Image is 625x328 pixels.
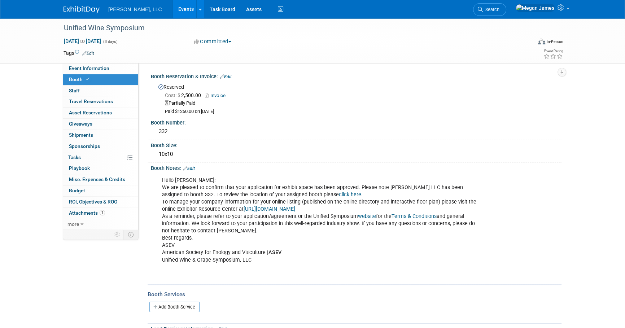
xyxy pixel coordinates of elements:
div: Booth Services [148,290,561,298]
div: Booth Reservation & Invoice: [151,71,561,80]
a: Edit [220,74,232,79]
img: Format-Inperson.png [538,39,545,44]
a: ROI, Objectives & ROO [63,197,138,207]
span: [DATE] [DATE] [64,38,101,44]
a: Booth [63,74,138,85]
td: Personalize Event Tab Strip [111,230,124,239]
span: more [67,221,79,227]
a: Invoice [205,93,229,98]
a: Add Booth Service [149,302,200,312]
span: Asset Reservations [69,110,112,115]
div: Reserved [156,82,556,115]
span: Event Information [69,65,109,71]
span: Misc. Expenses & Credits [69,176,125,182]
div: Booth Notes: [151,163,561,172]
div: Partially Paid [165,100,556,107]
button: Committed [191,38,234,45]
img: ExhibitDay [64,6,100,13]
a: Tasks [63,152,138,163]
div: Hello [PERSON_NAME]: We are pleased to confirm that your application for exhibit space has been a... [157,173,482,282]
span: Travel Reservations [69,99,113,104]
a: Search [473,3,506,16]
div: Paid $1250.00 on [DATE] [165,109,556,115]
div: Event Rating [543,49,563,53]
div: Booth Number: [151,117,561,126]
a: [URL][DOMAIN_NAME] [244,206,295,212]
span: Sponsorships [69,143,100,149]
img: Megan James [516,4,555,12]
span: Shipments [69,132,93,138]
b: ASEV [268,249,281,255]
a: Giveaways [63,119,138,130]
a: Event Information [63,63,138,74]
span: Search [483,7,499,12]
span: [PERSON_NAME], LLC [108,6,162,12]
span: 1 [100,210,105,215]
a: website [358,213,376,219]
a: Sponsorships [63,141,138,152]
span: Playbook [69,165,90,171]
div: In-Person [546,39,563,44]
a: Attachments1 [63,208,138,219]
a: click here [339,192,361,198]
i: Booth reservation complete [86,77,89,81]
span: ROI, Objectives & ROO [69,199,117,205]
td: Tags [64,49,94,57]
a: Edit [183,166,195,171]
span: (3 days) [102,39,118,44]
a: Playbook [63,163,138,174]
div: Booth Size: [151,140,561,149]
div: 332 [156,126,556,137]
span: to [79,38,86,44]
td: Toggle Event Tabs [124,230,139,239]
div: Unified Wine Symposium [61,22,521,35]
a: Terms & Conditions [392,213,437,219]
div: 10x10 [156,149,556,160]
div: Event Format [489,38,563,48]
a: Asset Reservations [63,108,138,118]
a: more [63,219,138,230]
a: Staff [63,86,138,96]
a: Misc. Expenses & Credits [63,174,138,185]
span: Tasks [68,154,81,160]
a: Edit [82,51,94,56]
span: Budget [69,188,85,193]
a: Travel Reservations [63,96,138,107]
a: Budget [63,185,138,196]
span: 2,500.00 [165,92,204,98]
span: Giveaways [69,121,92,127]
span: Cost: $ [165,92,181,98]
span: Booth [69,76,91,82]
span: Staff [69,88,80,93]
span: Attachments [69,210,105,216]
a: Shipments [63,130,138,141]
